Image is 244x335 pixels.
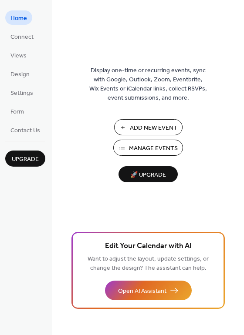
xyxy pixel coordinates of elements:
[118,287,166,296] span: Open AI Assistant
[5,10,32,25] a: Home
[10,126,40,135] span: Contact Us
[5,151,45,167] button: Upgrade
[129,144,178,153] span: Manage Events
[105,240,192,252] span: Edit Your Calendar with AI
[124,169,173,181] span: 🚀 Upgrade
[12,155,39,164] span: Upgrade
[10,51,27,60] span: Views
[5,85,38,100] a: Settings
[10,14,27,23] span: Home
[10,33,34,42] span: Connect
[105,281,192,300] button: Open AI Assistant
[10,89,33,98] span: Settings
[119,166,178,182] button: 🚀 Upgrade
[10,70,30,79] span: Design
[114,119,183,135] button: Add New Event
[5,48,32,62] a: Views
[5,29,39,44] a: Connect
[5,104,29,118] a: Form
[113,140,183,156] button: Manage Events
[10,107,24,117] span: Form
[5,123,45,137] a: Contact Us
[89,66,207,103] span: Display one-time or recurring events, sync with Google, Outlook, Zoom, Eventbrite, Wix Events or ...
[130,124,177,133] span: Add New Event
[5,67,35,81] a: Design
[88,253,209,274] span: Want to adjust the layout, update settings, or change the design? The assistant can help.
